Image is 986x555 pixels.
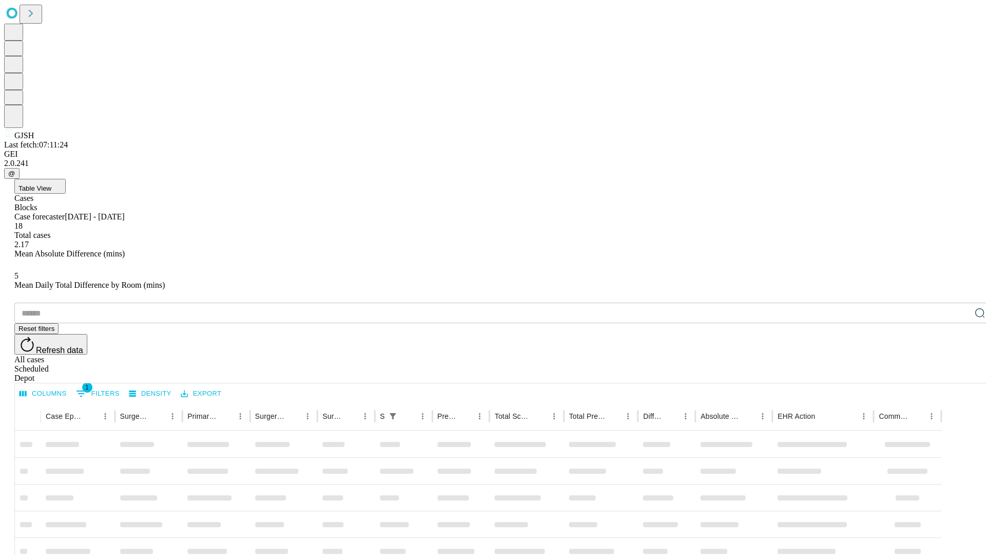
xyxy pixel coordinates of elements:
button: Density [126,386,174,402]
span: Mean Absolute Difference (mins) [14,249,125,258]
div: GEI [4,150,982,159]
span: Total cases [14,231,50,239]
button: Sort [458,409,472,423]
button: Sort [286,409,300,423]
div: Absolute Difference [700,412,740,420]
button: Show filters [73,385,122,402]
button: Menu [165,409,180,423]
button: Sort [219,409,233,423]
div: Difference [643,412,663,420]
div: Primary Service [187,412,217,420]
div: 2.0.241 [4,159,982,168]
span: [DATE] - [DATE] [65,212,124,221]
span: GJSH [14,131,34,140]
button: Refresh data [14,334,87,355]
button: Menu [415,409,430,423]
button: Reset filters [14,323,59,334]
button: Menu [233,409,248,423]
button: Menu [300,409,315,423]
button: Export [178,386,224,402]
button: Sort [401,409,415,423]
div: Surgery Name [255,412,285,420]
button: Menu [472,409,487,423]
button: Sort [741,409,755,423]
div: 1 active filter [386,409,400,423]
button: Sort [344,409,358,423]
button: Select columns [17,386,69,402]
div: Surgeon Name [120,412,150,420]
button: Sort [816,409,830,423]
div: Comments [879,412,908,420]
button: Sort [533,409,547,423]
span: 2.17 [14,240,29,249]
span: 1 [82,382,92,393]
button: Sort [151,409,165,423]
button: Menu [857,409,871,423]
span: Last fetch: 07:11:24 [4,140,68,149]
button: Sort [606,409,621,423]
button: Show filters [386,409,400,423]
span: Refresh data [36,346,83,355]
div: EHR Action [778,412,815,420]
span: Case forecaster [14,212,65,221]
button: Sort [910,409,924,423]
div: Case Epic Id [46,412,83,420]
div: Surgery Date [323,412,343,420]
button: Menu [358,409,372,423]
button: Menu [678,409,693,423]
span: Table View [18,184,51,192]
span: Mean Daily Total Difference by Room (mins) [14,281,165,289]
button: Menu [621,409,635,423]
div: Predicted In Room Duration [438,412,458,420]
button: Sort [84,409,98,423]
button: Menu [755,409,770,423]
button: Menu [924,409,939,423]
div: Scheduled In Room Duration [380,412,385,420]
span: @ [8,170,15,177]
span: 5 [14,271,18,280]
button: Sort [664,409,678,423]
div: Total Predicted Duration [569,412,606,420]
button: Menu [98,409,112,423]
span: 18 [14,221,23,230]
div: Total Scheduled Duration [495,412,532,420]
span: Reset filters [18,325,54,332]
button: Menu [547,409,561,423]
button: @ [4,168,20,179]
button: Table View [14,179,66,194]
